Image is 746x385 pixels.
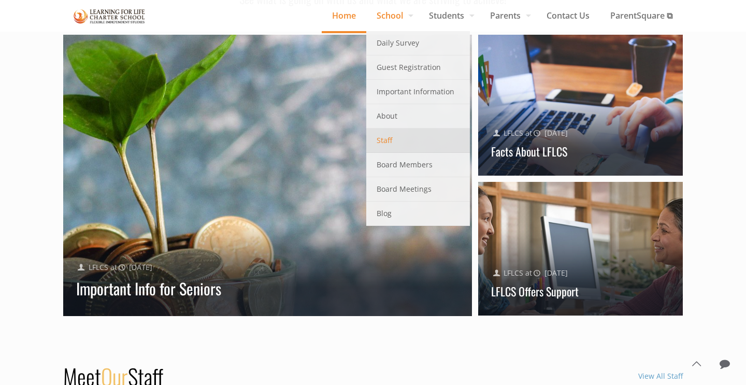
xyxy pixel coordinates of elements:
span: Contact Us [536,8,600,23]
span: Blog [377,207,392,220]
a: Important Information [366,80,470,104]
span: at [525,128,532,138]
a: Daily Survey [366,31,470,55]
span: [DATE] [129,262,152,272]
span: Board Meetings [377,182,432,196]
span: Staff [377,134,392,147]
a: Blog [366,202,470,226]
a: Board Members [366,153,470,177]
span: School [366,8,419,23]
span: Parents [480,8,536,23]
span: ParentSquare ⧉ [600,8,683,23]
a: LFLCS [504,128,523,138]
span: at [525,268,532,278]
a: About [366,104,470,129]
a: LFLCS [89,262,108,272]
span: [DATE] [544,268,568,278]
span: Home [322,8,366,23]
img: Home [74,7,145,25]
a: Staff [366,129,470,153]
a: Important Info for Seniors [76,277,221,300]
a: Guest Registration [366,55,470,80]
a: Facts About LFLCS [491,143,567,160]
span: Daily Survey [377,36,419,50]
span: Students [419,8,480,23]
a: Back to top icon [685,353,707,375]
span: at [110,262,117,272]
span: Important Information [377,85,454,98]
span: About [377,109,397,123]
span: Guest Registration [377,61,441,74]
a: LFLCS [504,268,523,278]
span: Board Members [377,158,433,172]
a: LFLCS Offers Support [491,283,579,300]
a: View All Staff [638,371,683,381]
span: [DATE] [544,128,568,138]
a: Board Meetings [366,177,470,202]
